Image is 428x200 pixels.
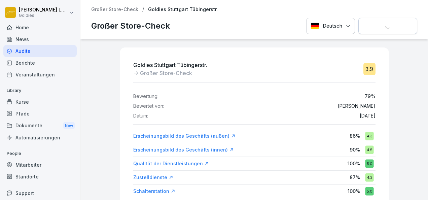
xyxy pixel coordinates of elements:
[3,120,77,132] div: Dokumente
[323,22,342,30] p: Deutsch
[348,160,360,167] p: 100 %
[3,96,77,108] a: Kurse
[133,174,173,181] a: Zustelldienste
[133,160,209,167] a: Qualität der Dienstleistungen
[3,85,77,96] p: Library
[350,132,360,139] p: 86 %
[365,94,376,99] p: 79 %
[3,57,77,69] a: Berichte
[133,61,207,69] p: Goldies Stuttgart Tübingerstr.
[338,103,376,109] p: [PERSON_NAME]
[19,7,68,13] p: [PERSON_NAME] Loska
[140,69,192,77] p: Großer Store-Check
[365,159,373,168] div: 5.0
[350,146,360,153] p: 90 %
[360,113,376,119] p: [DATE]
[365,173,373,181] div: 4.3
[148,7,218,12] p: Goldies Stuttgart Tübingerstr.
[311,23,319,29] img: Deutsch
[3,148,77,159] p: People
[3,187,77,199] div: Support
[363,63,376,75] div: 3.9
[3,171,77,182] a: Standorte
[3,22,77,33] a: Home
[3,45,77,57] a: Audits
[142,7,144,12] p: /
[133,133,236,139] a: Erscheinungsbild des Geschäfts (außen)
[3,159,77,171] a: Mitarbeiter
[365,132,373,140] div: 4.3
[3,108,77,120] a: Pfade
[350,174,360,181] p: 87 %
[133,103,164,109] p: Bewertet von:
[3,69,77,80] a: Veranstaltungen
[91,7,138,12] a: Großer Store-Check
[63,122,75,130] div: New
[348,188,360,195] p: 100 %
[91,20,170,32] p: Großer Store-Check
[3,132,77,143] a: Automatisierungen
[306,18,355,34] button: Language
[365,145,373,154] div: 4.5
[365,187,373,195] div: 5.0
[133,94,158,99] p: Bewertung:
[3,120,77,132] a: DokumenteNew
[133,113,148,119] p: Datum:
[133,146,234,153] a: Erscheinungsbild des Geschäfts (innen)
[133,188,175,195] a: Schalterstation
[19,13,68,18] p: Goldies
[3,33,77,45] a: News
